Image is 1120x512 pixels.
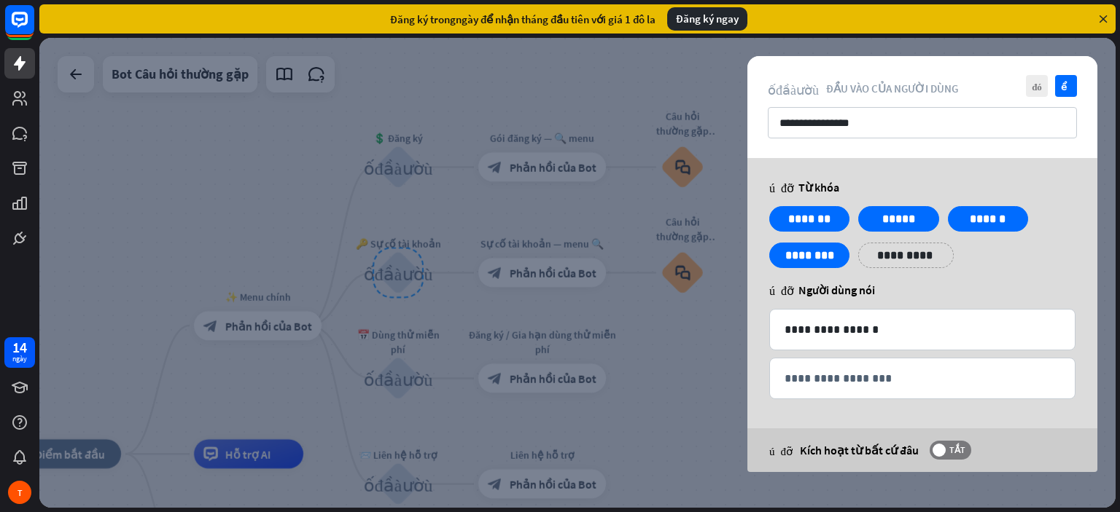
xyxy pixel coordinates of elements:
[769,445,793,456] font: giúp đỡ
[456,12,656,26] font: ngày để nhận tháng đầu tiên với giá 1 đô la
[798,180,839,194] font: Từ khóa
[949,444,965,455] font: TẮT
[768,82,819,95] font: khối_đầu_vào_người_dùng
[12,6,55,50] button: Mở tiện ích trò chuyện LiveChat
[390,12,456,26] font: Đăng ký trong
[4,337,35,368] a: 14 ngày
[769,284,794,296] font: giúp đỡ
[800,443,919,457] font: Kích hoạt từ bất cứ đâu
[769,181,794,193] font: giúp đỡ
[798,283,875,297] font: Người dùng nói
[12,338,27,356] font: 14
[1061,82,1072,91] font: kiểm tra
[17,487,23,498] font: T
[676,12,739,25] font: Đăng ký ngay
[826,82,958,95] font: Đầu vào của người dùng
[1032,82,1042,91] font: đóng
[12,354,27,363] font: ngày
